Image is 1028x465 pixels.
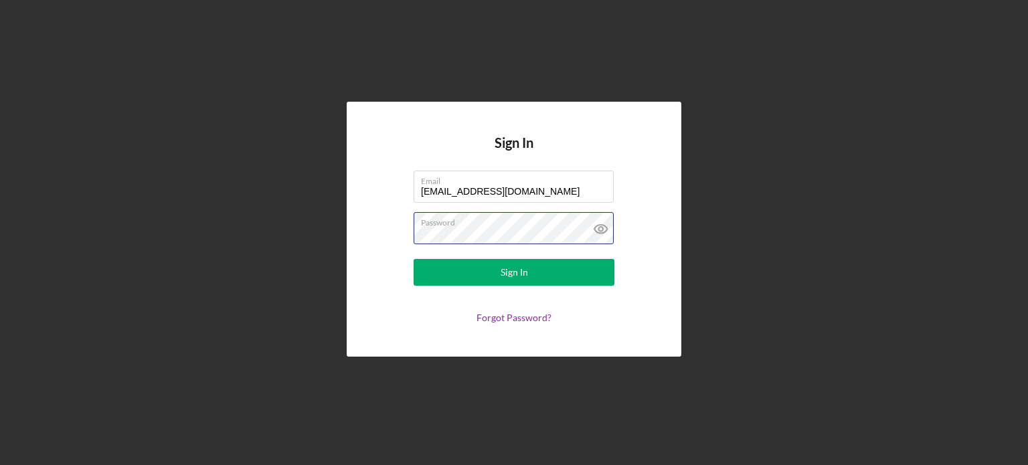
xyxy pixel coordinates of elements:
[421,171,614,186] label: Email
[414,259,614,286] button: Sign In
[495,135,533,171] h4: Sign In
[477,312,551,323] a: Forgot Password?
[421,213,614,227] label: Password
[501,259,528,286] div: Sign In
